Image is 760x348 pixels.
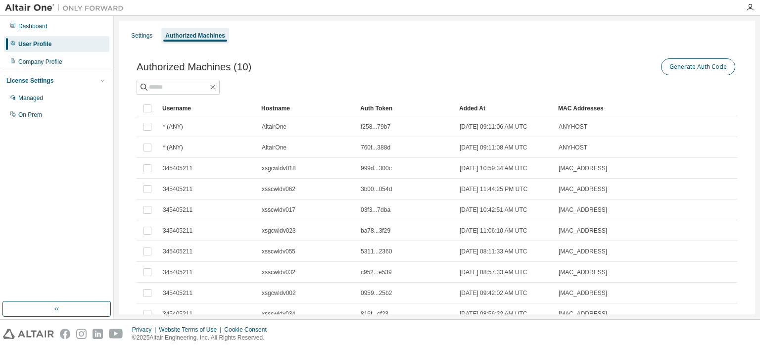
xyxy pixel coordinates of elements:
div: Settings [131,32,152,40]
span: xsscwldv032 [262,268,295,276]
span: [DATE] 09:42:02 AM UTC [460,289,527,297]
span: 345405211 [163,289,192,297]
span: f258...79b7 [361,123,390,131]
span: [MAC_ADDRESS] [559,227,607,235]
span: [MAC_ADDRESS] [559,164,607,172]
div: Added At [459,100,550,116]
span: [MAC_ADDRESS] [559,185,607,193]
div: Website Terms of Use [159,326,224,334]
p: © 2025 Altair Engineering, Inc. All Rights Reserved. [132,334,273,342]
div: Managed [18,94,43,102]
div: License Settings [6,77,53,85]
span: ANYHOST [559,144,587,151]
div: On Prem [18,111,42,119]
span: 345405211 [163,248,192,255]
span: xsscwldv034 [262,310,295,318]
span: ANYHOST [559,123,587,131]
span: 345405211 [163,227,192,235]
img: linkedin.svg [93,329,103,339]
span: 345405211 [163,268,192,276]
span: 3b00...054d [361,185,392,193]
span: xsgcwldv002 [262,289,296,297]
span: Authorized Machines (10) [137,61,251,73]
span: [DATE] 08:56:22 AM UTC [460,310,527,318]
span: [DATE] 08:11:33 AM UTC [460,248,527,255]
span: 760f...388d [361,144,390,151]
img: facebook.svg [60,329,70,339]
span: [MAC_ADDRESS] [559,248,607,255]
span: [MAC_ADDRESS] [559,268,607,276]
div: Cookie Consent [224,326,272,334]
span: [MAC_ADDRESS] [559,289,607,297]
span: * (ANY) [163,144,183,151]
button: Generate Auth Code [661,58,735,75]
span: c952...e539 [361,268,392,276]
span: [DATE] 09:11:08 AM UTC [460,144,527,151]
div: Username [162,100,253,116]
div: Auth Token [360,100,451,116]
span: xsscwldv062 [262,185,295,193]
span: 345405211 [163,206,192,214]
span: [DATE] 08:57:33 AM UTC [460,268,527,276]
span: xsscwldv017 [262,206,295,214]
span: xsgcwldv023 [262,227,296,235]
span: 999d...300c [361,164,392,172]
span: ba78...3f29 [361,227,390,235]
img: altair_logo.svg [3,329,54,339]
span: 816f...cf23 [361,310,388,318]
div: Company Profile [18,58,62,66]
div: Authorized Machines [165,32,225,40]
span: [DATE] 10:42:51 AM UTC [460,206,527,214]
div: Privacy [132,326,159,334]
span: 0959...25b2 [361,289,392,297]
div: User Profile [18,40,51,48]
span: * (ANY) [163,123,183,131]
span: AltairOne [262,144,286,151]
div: MAC Addresses [558,100,628,116]
div: Hostname [261,100,352,116]
span: [MAC_ADDRESS] [559,206,607,214]
span: 5311...2360 [361,248,392,255]
span: [DATE] 09:11:06 AM UTC [460,123,527,131]
span: 345405211 [163,185,192,193]
img: instagram.svg [76,329,87,339]
span: xsgcwldv018 [262,164,296,172]
div: Dashboard [18,22,47,30]
span: [DATE] 10:59:34 AM UTC [460,164,527,172]
span: 345405211 [163,164,192,172]
span: 03f3...7dba [361,206,390,214]
span: [MAC_ADDRESS] [559,310,607,318]
span: xsscwldv055 [262,248,295,255]
span: AltairOne [262,123,286,131]
span: [DATE] 11:06:10 AM UTC [460,227,527,235]
span: [DATE] 11:44:25 PM UTC [460,185,527,193]
span: 345405211 [163,310,192,318]
img: youtube.svg [109,329,123,339]
img: Altair One [5,3,129,13]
